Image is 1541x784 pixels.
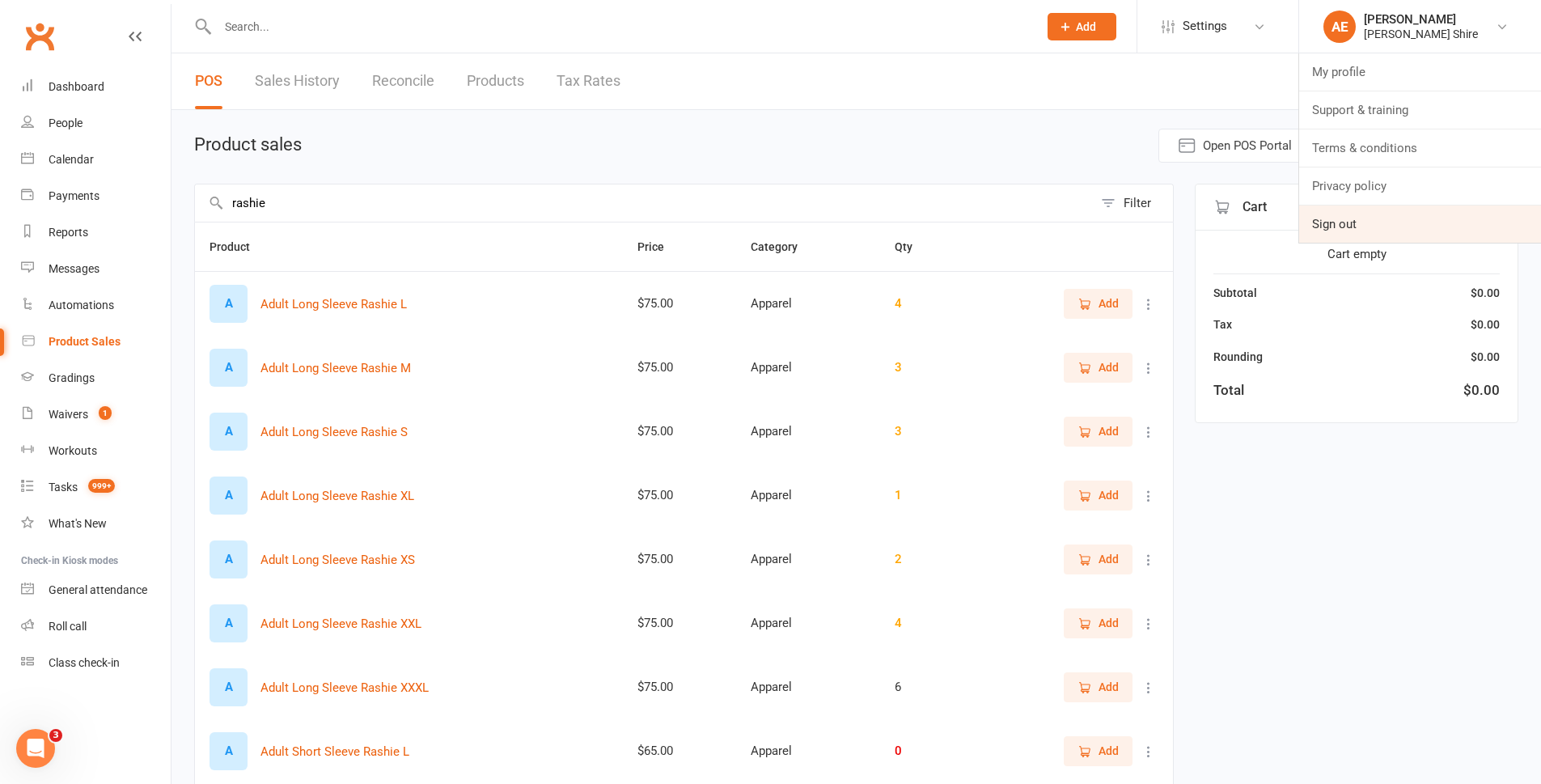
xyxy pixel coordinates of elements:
[49,620,87,633] div: Roll call
[21,178,171,214] a: Payments
[19,16,60,57] a: Clubworx
[21,214,171,251] a: Reports
[49,583,147,596] div: General attendance
[557,53,620,109] a: Tax Rates
[895,237,930,256] button: Qty
[21,105,171,142] a: People
[210,668,248,706] div: Set product image
[751,617,866,630] div: Apparel
[1213,379,1244,401] div: Total
[1064,353,1132,382] button: Add
[1299,206,1541,243] a: Sign out
[1471,316,1500,333] div: $0.00
[1471,284,1500,302] div: $0.00
[1099,486,1119,504] span: Add
[260,422,408,442] button: Adult Long Sleeve Rashie S
[1099,614,1119,632] span: Add
[210,477,248,515] div: Set product image
[1093,184,1173,222] button: Filter
[1364,27,1478,41] div: [PERSON_NAME] Shire
[213,15,1027,38] input: Search...
[1099,678,1119,696] span: Add
[21,287,171,324] a: Automations
[49,729,62,742] span: 3
[195,53,222,109] a: POS
[260,742,409,761] button: Adult Short Sleeve Rashie L
[88,479,115,493] span: 999+
[260,486,414,506] button: Adult Long Sleeve Rashie XL
[467,53,524,109] a: Products
[21,324,171,360] a: Product Sales
[895,744,965,758] div: 0
[637,680,722,694] div: $75.00
[210,240,268,253] span: Product
[21,645,171,681] a: Class kiosk mode
[49,226,88,239] div: Reports
[49,408,88,421] div: Waivers
[21,142,171,178] a: Calendar
[1183,8,1227,44] span: Settings
[751,240,815,253] span: Category
[260,295,407,314] button: Adult Long Sleeve Rashie L
[260,550,415,570] button: Adult Long Sleeve Rashie XS
[1213,348,1263,366] div: Rounding
[895,361,965,375] div: 3
[1076,20,1096,33] span: Add
[210,237,268,256] button: Product
[751,680,866,694] div: Apparel
[1099,422,1119,440] span: Add
[895,425,965,439] div: 3
[1064,672,1132,701] button: Add
[637,489,722,502] div: $75.00
[49,189,99,202] div: Payments
[21,572,171,608] a: General attendance kiosk mode
[49,262,99,275] div: Messages
[210,732,248,770] div: Set product image
[895,297,965,311] div: 4
[21,506,171,542] a: What's New
[1471,348,1500,366] div: $0.00
[1124,193,1151,213] div: Filter
[99,406,112,420] span: 1
[637,237,682,256] button: Price
[1323,11,1356,43] div: AE
[1203,136,1292,155] span: Open POS Portal
[21,251,171,287] a: Messages
[49,517,107,530] div: What's New
[1364,12,1478,27] div: [PERSON_NAME]
[210,413,248,451] div: Set product image
[372,53,434,109] a: Reconcile
[751,489,866,502] div: Apparel
[751,361,866,375] div: Apparel
[210,604,248,642] div: Set product image
[1064,736,1132,765] button: Add
[895,680,965,694] div: 6
[210,540,248,578] div: Set product image
[21,360,171,396] a: Gradings
[751,237,815,256] button: Category
[1099,742,1119,760] span: Add
[21,469,171,506] a: Tasks 999+
[195,184,1093,222] input: Search products by name, or scan product code
[751,553,866,566] div: Apparel
[751,297,866,311] div: Apparel
[49,481,78,494] div: Tasks
[1299,129,1541,167] a: Terms & conditions
[21,608,171,645] a: Roll call
[16,729,55,768] iframe: Intercom live chat
[1213,316,1232,333] div: Tax
[637,617,722,630] div: $75.00
[1064,545,1132,574] button: Add
[21,396,171,433] a: Waivers 1
[895,617,965,630] div: 4
[1299,53,1541,91] a: My profile
[895,489,965,502] div: 1
[260,358,411,378] button: Adult Long Sleeve Rashie M
[194,135,302,155] h1: Product sales
[49,80,104,93] div: Dashboard
[1196,184,1518,231] div: Cart
[49,444,97,457] div: Workouts
[260,678,429,697] button: Adult Long Sleeve Rashie XXXL
[637,240,682,253] span: Price
[1064,289,1132,318] button: Add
